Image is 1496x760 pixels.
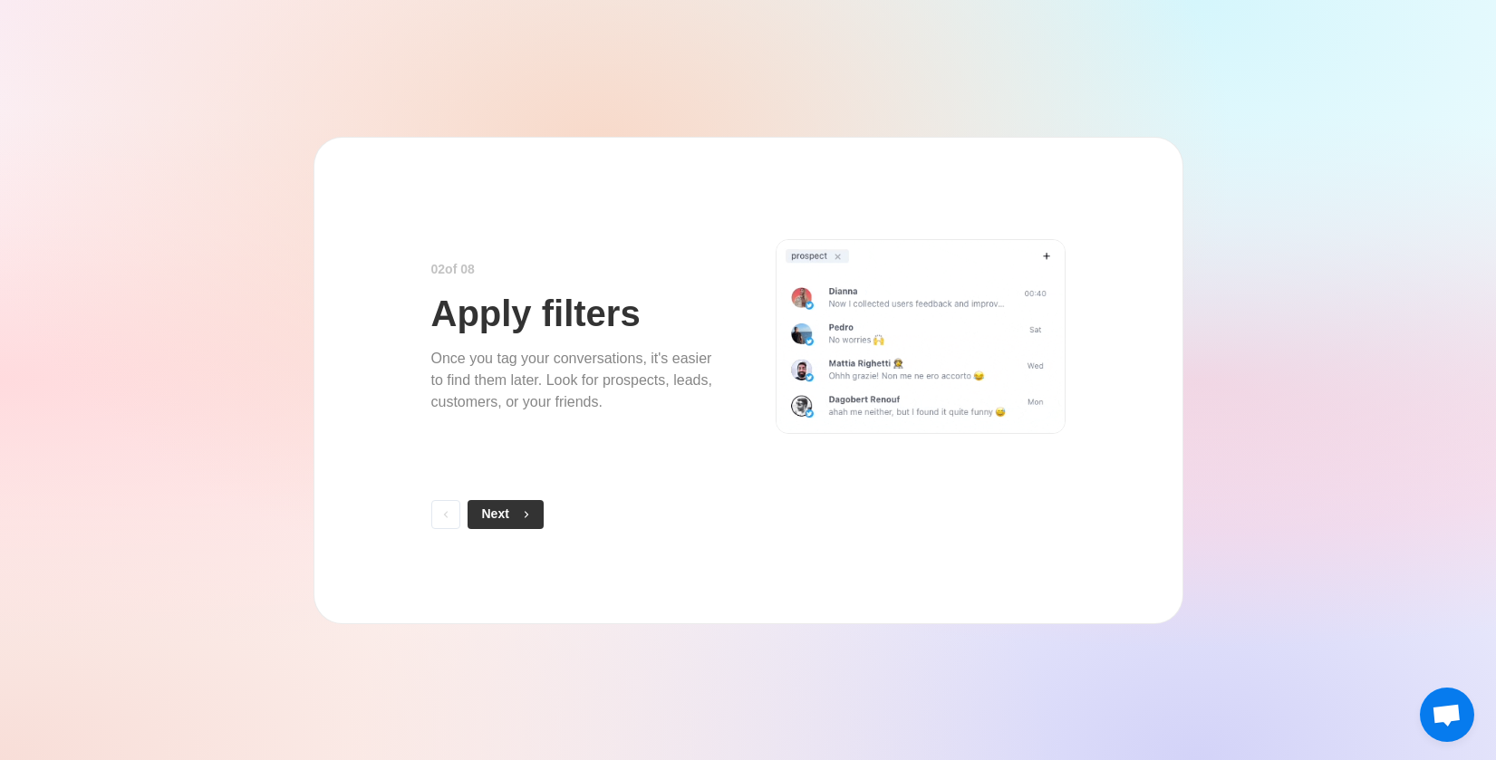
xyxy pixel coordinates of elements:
p: Once you tag your conversations, it's easier to find them later. Look for prospects, leads, custo... [431,348,721,413]
div: Open chat [1420,688,1474,742]
p: 0 2 of 0 8 [431,260,475,279]
button: Next [468,500,544,529]
button: Back [431,500,460,529]
p: Apply filters [431,293,641,333]
img: filters [776,239,1066,435]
